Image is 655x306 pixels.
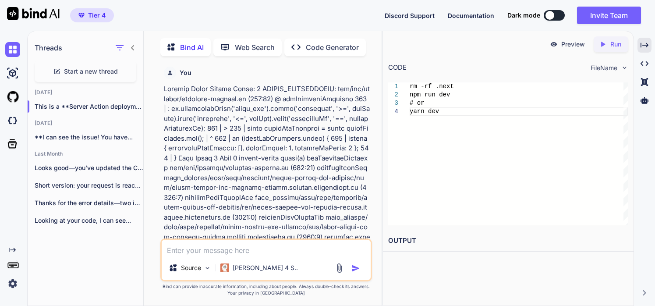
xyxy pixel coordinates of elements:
[351,264,360,273] img: icon
[35,199,143,207] p: Thanks for the error details—two issues are...
[35,181,143,190] p: Short version: your request is reaching the...
[5,113,20,128] img: darkCloudIdeIcon
[35,164,143,172] p: Looks good—you’ve updated the Client Component to...
[7,7,60,20] img: Bind AI
[621,64,628,71] img: chevron down
[448,11,494,20] button: Documentation
[5,42,20,57] img: chat
[235,42,275,53] p: Web Search
[28,120,143,127] h2: [DATE]
[591,64,617,72] span: FileName
[220,263,229,272] img: Claude 4 Sonnet
[35,102,143,111] p: This is a **Server Action deployment mis...
[78,13,85,18] img: premium
[28,89,143,96] h2: [DATE]
[35,43,62,53] h1: Threads
[28,150,143,157] h2: Last Month
[410,83,454,90] span: rm -rf .next
[388,99,398,107] div: 3
[5,276,20,291] img: settings
[5,66,20,81] img: ai-studio
[410,100,425,107] span: # or
[306,42,359,53] p: Code Generator
[64,67,118,76] span: Start a new thread
[610,40,621,49] p: Run
[88,11,106,20] span: Tier 4
[388,107,398,116] div: 4
[204,264,211,272] img: Pick Models
[448,12,494,19] span: Documentation
[507,11,540,20] span: Dark mode
[561,40,585,49] p: Preview
[410,91,450,98] span: npm run dev
[410,108,439,115] span: yarn dev
[160,283,372,296] p: Bind can provide inaccurate information, including about people. Always double-check its answers....
[388,82,398,91] div: 1
[388,63,407,73] div: CODE
[70,8,114,22] button: premiumTier 4
[550,40,558,48] img: preview
[334,263,344,273] img: attachment
[180,42,204,53] p: Bind AI
[388,91,398,99] div: 2
[35,216,143,225] p: Looking at your code, I can see...
[385,12,435,19] span: Discord Support
[5,89,20,104] img: githubLight
[383,231,633,251] h2: OUTPUT
[577,7,641,24] button: Invite Team
[180,68,191,77] h6: You
[233,263,298,272] p: [PERSON_NAME] 4 S..
[164,84,370,262] p: Loremip Dolor Sitame Conse: 2 ADIPIS_ELITSEDDOEIU: tem/inc/utlabor/etdolore-magnaal.en (257:82) @...
[181,263,201,272] p: Source
[35,133,143,142] p: **I can see the issue! You have...
[385,11,435,20] button: Discord Support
